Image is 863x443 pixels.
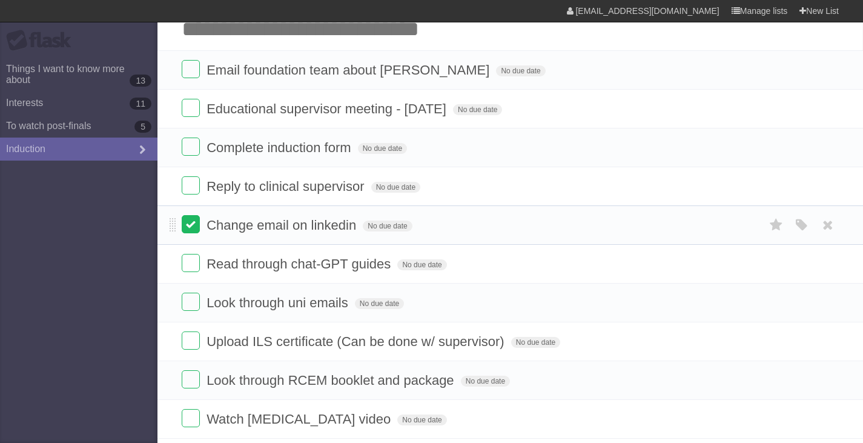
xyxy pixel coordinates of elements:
label: Done [182,293,200,311]
span: No due date [397,259,446,270]
label: Done [182,138,200,156]
span: Read through chat-GPT guides [207,256,394,271]
span: Change email on linkedin [207,218,359,233]
span: Look through uni emails [207,295,351,310]
span: No due date [397,415,446,425]
label: Done [182,254,200,272]
span: No due date [511,337,560,348]
b: 5 [134,121,151,133]
label: Done [182,409,200,427]
span: Upload ILS certificate (Can be done w/ supervisor) [207,334,508,349]
div: Flask [6,30,79,52]
b: 11 [130,98,151,110]
span: Reply to clinical supervisor [207,179,367,194]
span: No due date [371,182,420,193]
span: No due date [461,376,510,387]
span: Educational supervisor meeting - [DATE] [207,101,449,116]
span: No due date [496,65,545,76]
label: Done [182,215,200,233]
span: No due date [363,221,412,231]
span: Watch [MEDICAL_DATA] video [207,411,394,427]
span: No due date [358,143,407,154]
span: Complete induction form [207,140,354,155]
label: Done [182,176,200,195]
span: Email foundation team about [PERSON_NAME] [207,62,492,78]
span: Look through RCEM booklet and package [207,373,457,388]
b: 13 [130,75,151,87]
span: No due date [453,104,502,115]
span: No due date [355,298,404,309]
label: Done [182,331,200,350]
label: Done [182,370,200,388]
label: Done [182,60,200,78]
label: Done [182,99,200,117]
label: Star task [765,215,788,235]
